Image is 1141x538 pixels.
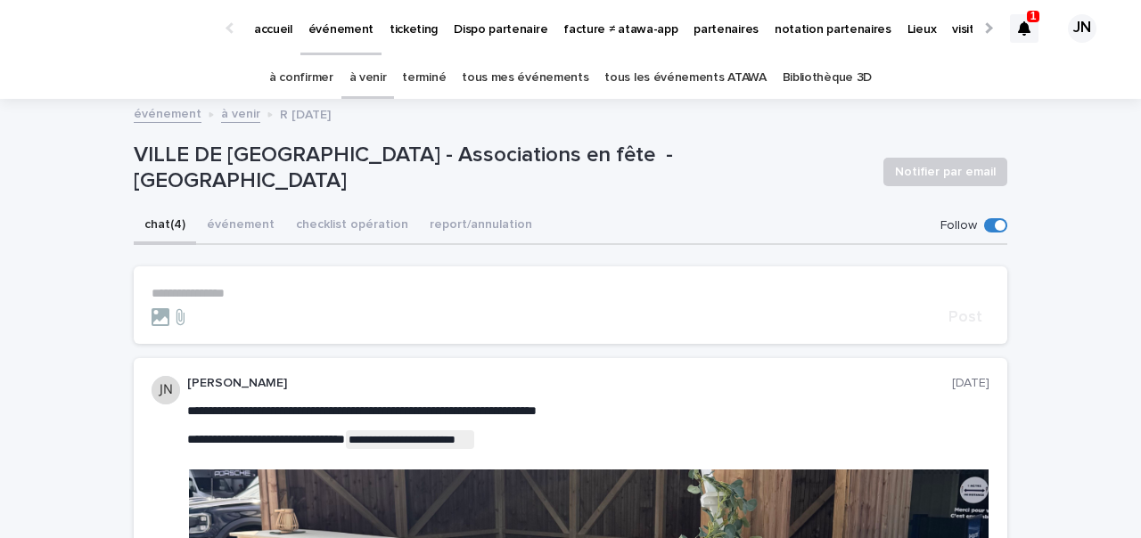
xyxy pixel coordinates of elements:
[36,11,209,46] img: Ls34BcGeRexTGTNfXpUC
[941,309,989,325] button: Post
[1030,10,1037,22] p: 1
[952,376,989,391] p: [DATE]
[402,57,446,99] a: terminé
[462,57,588,99] a: tous mes événements
[1068,14,1096,43] div: JN
[134,143,869,194] p: VILLE DE [GEOGRAPHIC_DATA] - Associations en fête - [GEOGRAPHIC_DATA]
[604,57,766,99] a: tous les événements ATAWA
[285,208,419,245] button: checklist opération
[948,309,982,325] span: Post
[783,57,872,99] a: Bibliothèque 3D
[883,158,1007,186] button: Notifier par email
[895,163,996,181] span: Notifier par email
[419,208,543,245] button: report/annulation
[280,103,331,123] p: R [DATE]
[196,208,285,245] button: événement
[221,102,260,123] a: à venir
[349,57,387,99] a: à venir
[940,218,977,233] p: Follow
[269,57,333,99] a: à confirmer
[134,208,196,245] button: chat (4)
[1010,14,1038,43] div: 1
[134,102,201,123] a: événement
[187,376,952,391] p: [PERSON_NAME]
